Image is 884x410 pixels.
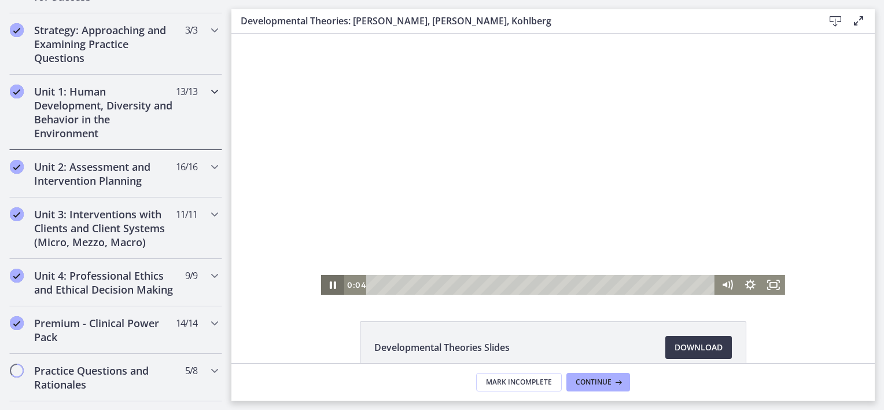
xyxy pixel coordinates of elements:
[531,241,554,261] button: Fullscreen
[34,269,175,296] h2: Unit 4: Professional Ethics and Ethical Decision Making
[231,34,875,295] iframe: Video Lesson
[675,341,723,354] span: Download
[34,364,175,391] h2: Practice Questions and Rationales
[34,316,175,344] h2: Premium - Clinical Power Pack
[507,241,531,261] button: Show settings menu
[185,23,197,37] span: 3 / 3
[576,378,612,387] span: Continue
[185,364,197,378] span: 5 / 8
[34,85,175,140] h2: Unit 1: Human Development, Diversity and Behavior in the Environment
[10,269,24,283] i: Completed
[241,14,805,28] h3: Developmental Theories: [PERSON_NAME], [PERSON_NAME], Kohlberg
[665,336,732,359] a: Download
[10,85,24,98] i: Completed
[374,341,510,354] span: Developmental Theories Slides
[176,85,197,98] span: 13 / 13
[176,160,197,174] span: 16 / 16
[34,160,175,188] h2: Unit 2: Assessment and Intervention Planning
[185,269,197,283] span: 9 / 9
[176,207,197,221] span: 11 / 11
[10,23,24,37] i: Completed
[476,373,562,391] button: Mark Incomplete
[176,316,197,330] span: 14 / 14
[10,316,24,330] i: Completed
[486,378,552,387] span: Mark Incomplete
[484,241,507,261] button: Mute
[10,160,24,174] i: Completed
[10,207,24,221] i: Completed
[566,373,630,391] button: Continue
[34,207,175,249] h2: Unit 3: Interventions with Clients and Client Systems (Micro, Mezzo, Macro)
[34,23,175,65] h2: Strategy: Approaching and Examining Practice Questions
